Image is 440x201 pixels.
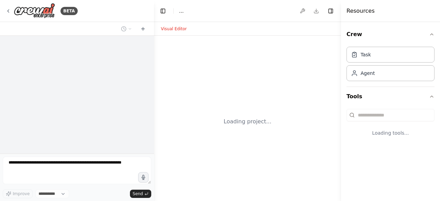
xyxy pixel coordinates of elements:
button: Switch to previous chat [118,25,135,33]
div: Loading project... [224,118,272,126]
div: Task [361,51,371,58]
button: Improve [3,189,33,198]
span: ... [179,8,184,14]
div: Agent [361,70,375,77]
h4: Resources [346,7,375,15]
div: Crew [346,44,434,87]
div: BETA [60,7,78,15]
div: Loading tools... [346,124,434,142]
span: Send [133,191,143,197]
button: Send [130,190,151,198]
button: Hide right sidebar [326,6,335,16]
span: Improve [13,191,30,197]
button: Click to speak your automation idea [138,172,148,182]
button: Tools [346,87,434,106]
button: Visual Editor [157,25,191,33]
button: Start a new chat [137,25,148,33]
button: Crew [346,25,434,44]
nav: breadcrumb [179,8,184,14]
img: Logo [14,3,55,19]
button: Hide left sidebar [158,6,168,16]
div: Tools [346,106,434,147]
